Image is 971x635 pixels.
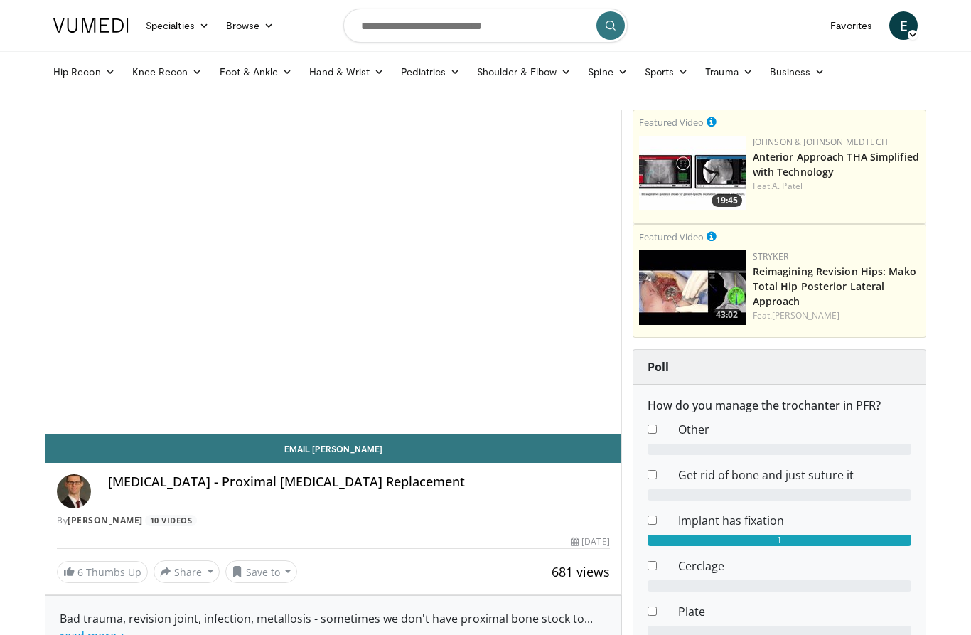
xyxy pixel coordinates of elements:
a: Specialties [137,11,218,40]
a: A. Patel [772,180,803,192]
a: Email [PERSON_NAME] [45,434,621,463]
a: Foot & Ankle [211,58,301,86]
dd: Plate [667,603,922,620]
a: Reimagining Revision Hips: Mako Total Hip Posterior Lateral Approach [753,265,916,308]
a: Hand & Wrist [301,58,392,86]
dd: Get rid of bone and just suture it [667,466,922,484]
div: 1 [648,535,911,546]
video-js: Video Player [45,110,621,434]
a: 43:02 [639,250,746,325]
img: VuMedi Logo [53,18,129,33]
small: Featured Video [639,230,704,243]
a: Anterior Approach THA Simplified with Technology [753,150,919,178]
a: Business [761,58,834,86]
button: Save to [225,560,298,583]
a: Hip Recon [45,58,124,86]
a: Trauma [697,58,761,86]
a: Sports [636,58,697,86]
img: Avatar [57,474,91,508]
h6: How do you manage the trochanter in PFR? [648,399,911,412]
a: Browse [218,11,283,40]
span: 19:45 [712,194,742,207]
div: [DATE] [571,535,609,548]
a: Pediatrics [392,58,468,86]
strong: Poll [648,359,669,375]
span: 43:02 [712,309,742,321]
img: 6632ea9e-2a24-47c5-a9a2-6608124666dc.150x105_q85_crop-smart_upscale.jpg [639,250,746,325]
a: [PERSON_NAME] [772,309,839,321]
span: 681 views [552,563,610,580]
a: Favorites [822,11,881,40]
h4: [MEDICAL_DATA] - Proximal [MEDICAL_DATA] Replacement [108,474,610,490]
dd: Other [667,421,922,438]
input: Search topics, interventions [343,9,628,43]
dd: Cerclage [667,557,922,575]
a: 10 Videos [145,515,197,527]
dd: Implant has fixation [667,512,922,529]
a: E [889,11,918,40]
a: 6 Thumbs Up [57,561,148,583]
a: Stryker [753,250,788,262]
a: Johnson & Johnson MedTech [753,136,888,148]
a: 19:45 [639,136,746,210]
span: 6 [77,565,83,579]
div: Feat. [753,180,920,193]
div: Feat. [753,309,920,322]
a: Spine [579,58,635,86]
button: Share [154,560,220,583]
a: Shoulder & Elbow [468,58,579,86]
a: Knee Recon [124,58,211,86]
a: [PERSON_NAME] [68,514,143,526]
div: By [57,514,610,527]
img: 06bb1c17-1231-4454-8f12-6191b0b3b81a.150x105_q85_crop-smart_upscale.jpg [639,136,746,210]
small: Featured Video [639,116,704,129]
